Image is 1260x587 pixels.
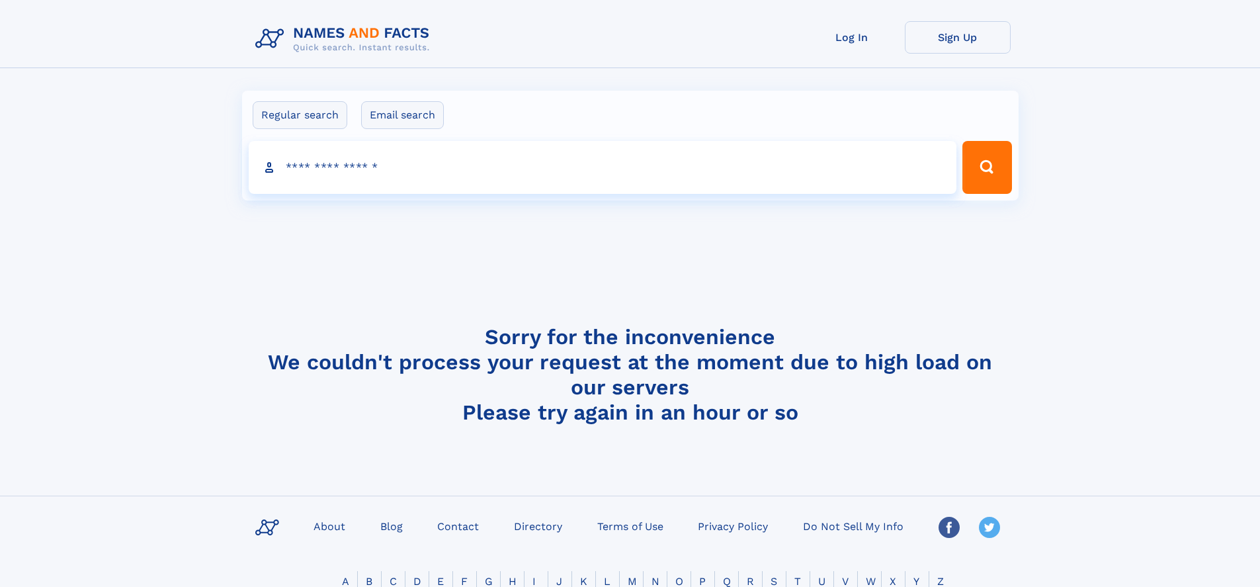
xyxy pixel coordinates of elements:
a: Blog [375,516,408,535]
a: Do Not Sell My Info [798,516,909,535]
button: Search Button [962,141,1011,194]
img: Twitter [979,517,1000,538]
a: Contact [432,516,484,535]
a: Privacy Policy [693,516,773,535]
img: Facebook [939,517,960,538]
a: Log In [799,21,905,54]
input: search input [249,141,957,194]
a: Terms of Use [592,516,669,535]
a: Sign Up [905,21,1011,54]
label: Regular search [253,101,347,129]
a: Directory [509,516,567,535]
a: About [308,516,351,535]
h4: Sorry for the inconvenience We couldn't process your request at the moment due to high load on ou... [250,324,1011,425]
img: Logo Names and Facts [250,21,441,57]
label: Email search [361,101,444,129]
